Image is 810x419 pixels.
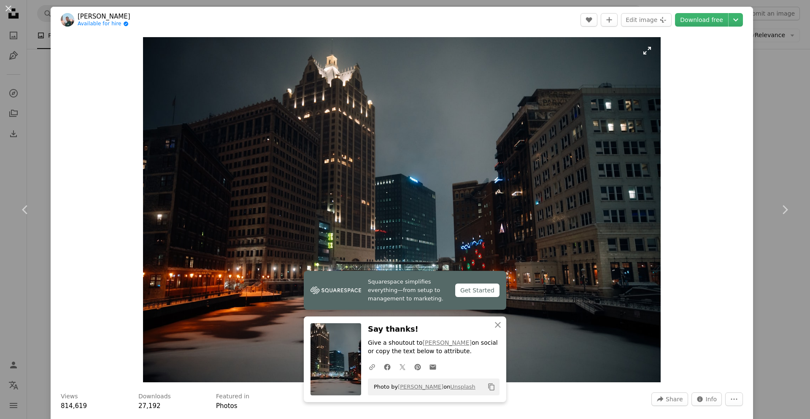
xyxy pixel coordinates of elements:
[398,384,443,390] a: [PERSON_NAME]
[143,37,661,382] img: A view of a city at night from across the street
[410,358,425,375] a: Share on Pinterest
[61,402,87,410] span: 814,619
[725,392,743,406] button: More Actions
[78,12,130,21] a: [PERSON_NAME]
[651,392,688,406] button: Share this image
[759,169,810,250] a: Next
[706,393,717,405] span: Info
[395,358,410,375] a: Share on Twitter
[370,380,475,394] span: Photo by on
[304,271,506,310] a: Squarespace simplifies everything—from setup to management to marketing.Get Started
[423,339,472,346] a: [PERSON_NAME]
[368,339,499,356] p: Give a shoutout to on social or copy the text below to attribute.
[484,380,499,394] button: Copy to clipboard
[143,37,661,382] button: Zoom in on this image
[601,13,618,27] button: Add to Collection
[310,284,361,297] img: file-1747939142011-51e5cc87e3c9
[216,392,249,401] h3: Featured in
[138,392,171,401] h3: Downloads
[666,393,683,405] span: Share
[78,21,130,27] a: Available for hire
[425,358,440,375] a: Share over email
[675,13,728,27] a: Download free
[61,392,78,401] h3: Views
[216,402,238,410] a: Photos
[138,402,161,410] span: 27,192
[380,358,395,375] a: Share on Facebook
[729,13,743,27] button: Choose download size
[450,384,475,390] a: Unsplash
[368,323,499,335] h3: Say thanks!
[580,13,597,27] button: Like
[691,392,722,406] button: Stats about this image
[368,278,448,303] span: Squarespace simplifies everything—from setup to management to marketing.
[455,284,499,297] div: Get Started
[61,13,74,27] img: Go to Chris Lynch's profile
[621,13,672,27] button: Edit image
